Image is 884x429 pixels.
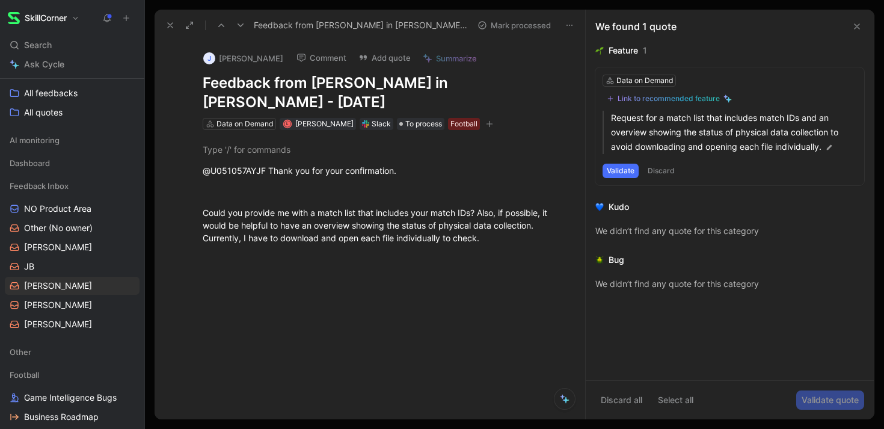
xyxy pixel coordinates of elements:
a: Game Intelligence Bugs [5,389,140,407]
span: NO Product Area [24,203,91,215]
a: All feedbacks [5,84,140,102]
div: We didn’t find any quote for this category [595,277,864,291]
div: Bug [609,253,624,267]
span: [PERSON_NAME] [24,241,92,253]
a: Other (No owner) [5,219,140,237]
div: Feature [609,43,638,58]
img: 💙 [595,203,604,211]
span: [PERSON_NAME] [24,280,92,292]
div: We didn’t find any quote for this category [595,224,864,238]
img: pen.svg [825,143,833,152]
button: Select all [652,390,699,410]
span: AI monitoring [10,134,60,146]
button: Link to recommended feature [603,91,736,106]
button: J[PERSON_NAME] [198,49,289,67]
div: AI monitoring [5,131,140,149]
span: JB [24,261,34,273]
a: [PERSON_NAME] [5,238,140,256]
h1: SkillCorner [25,13,67,23]
span: [PERSON_NAME] [24,318,92,330]
button: Validate quote [796,390,864,410]
div: Other [5,343,140,365]
a: Business Roadmap [5,408,140,426]
img: 🪲 [595,256,604,264]
div: Data on Demand [616,75,673,87]
div: Other [5,343,140,361]
div: 1 [643,43,647,58]
a: [PERSON_NAME] [5,315,140,333]
button: Add quote [353,49,416,66]
span: Football [10,369,39,381]
div: Kudo [609,200,629,214]
div: Slack [372,118,391,130]
span: [PERSON_NAME] [24,299,92,311]
a: All quotes [5,103,140,122]
h1: Feedback from [PERSON_NAME] in [PERSON_NAME] - [DATE] [203,73,562,112]
div: J [203,52,215,64]
span: Search [24,38,52,52]
button: Mark processed [472,17,556,34]
div: Football [450,118,477,130]
div: To process [397,118,444,130]
div: Could you provide me with a match list that includes your match IDs? Also, if possible, it would ... [203,206,562,244]
div: AI monitoring [5,131,140,153]
span: Dashboard [10,157,50,169]
span: To process [405,118,442,130]
div: L [284,120,290,127]
div: Feedback InboxNO Product AreaOther (No owner)[PERSON_NAME]JB[PERSON_NAME][PERSON_NAME][PERSON_NAME] [5,177,140,333]
a: Ask Cycle [5,55,140,73]
button: Summarize [417,50,482,67]
button: Discard [643,164,679,178]
span: All feedbacks [24,87,78,99]
div: Dashboard [5,154,140,176]
button: Discard all [595,390,648,410]
button: SkillCornerSkillCorner [5,10,82,26]
span: Feedback from [PERSON_NAME] in [PERSON_NAME] - [DATE] [254,18,467,32]
div: We found 1 quote [595,19,677,34]
div: Feedback Inbox [5,177,140,195]
div: @U051057AYJF Thank you for your confirmation. [203,164,562,177]
span: Other (No owner) [24,222,93,234]
span: Game Intelligence Bugs [24,392,117,404]
span: Other [10,346,31,358]
div: Link to recommended feature [618,94,720,103]
span: [PERSON_NAME] [295,119,354,128]
p: Request for a match list that includes match IDs and an overview showing the status of physical d... [611,111,857,154]
a: JB [5,258,140,276]
span: Ask Cycle [24,57,64,72]
img: 🌱 [595,46,604,55]
div: Dashboard [5,154,140,172]
div: Football [5,366,140,384]
div: Data on Demand [216,118,273,130]
span: Business Roadmap [24,411,99,423]
div: Search [5,36,140,54]
a: [PERSON_NAME] [5,296,140,314]
span: Feedback Inbox [10,180,69,192]
a: [PERSON_NAME] [5,277,140,295]
img: SkillCorner [8,12,20,24]
button: Comment [291,49,352,66]
span: Summarize [436,53,477,64]
button: Validate [603,164,639,178]
span: All quotes [24,106,63,119]
a: NO Product Area [5,200,140,218]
